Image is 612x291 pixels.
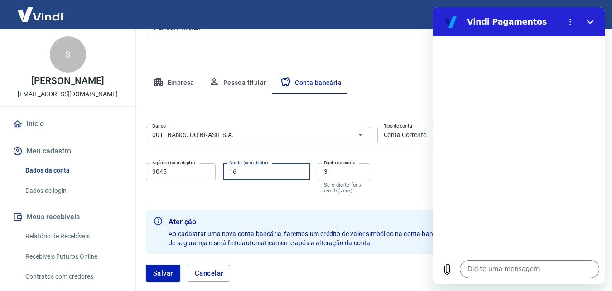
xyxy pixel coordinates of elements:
[22,161,125,180] a: Dados da conta
[324,159,356,166] label: Dígito da conta
[11,141,125,161] button: Meu cadastro
[11,207,125,227] button: Meus recebíveis
[22,182,125,200] a: Dados de login
[11,0,70,28] img: Vindi
[169,230,593,247] span: Ao cadastrar uma nova conta bancária, faremos um crédito de valor simbólico na conta bancária inf...
[229,159,268,166] label: Conta (sem dígito)
[22,247,125,266] a: Recebíveis Futuros Online
[22,227,125,246] a: Relatório de Recebíveis
[384,123,412,129] label: Tipo de conta
[152,123,166,129] label: Banco
[324,182,364,194] p: Se o dígito for x, use 0 (zero)
[569,6,601,23] button: Sair
[273,72,349,94] button: Conta bancária
[433,7,605,284] iframe: Janela de mensagens
[188,265,231,282] button: Cancelar
[152,159,195,166] label: Agência (sem dígito)
[18,89,118,99] p: [EMAIL_ADDRESS][DOMAIN_NAME]
[31,76,104,86] p: [PERSON_NAME]
[11,114,125,134] a: Início
[146,265,180,282] button: Salvar
[354,128,367,141] button: Abrir
[202,72,274,94] button: Pessoa titular
[169,217,594,227] b: Atenção
[146,72,202,94] button: Empresa
[22,267,125,286] a: Contratos com credores
[50,36,86,73] div: S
